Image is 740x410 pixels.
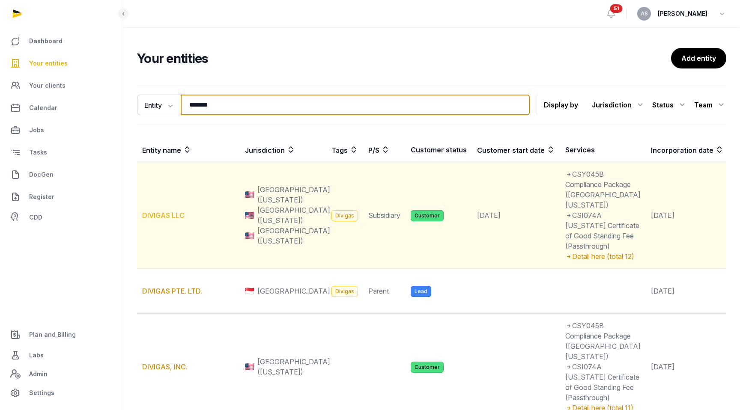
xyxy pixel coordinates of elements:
span: Admin [29,369,48,379]
div: Status [652,98,687,112]
th: Services [560,138,646,162]
th: Jurisdiction [240,138,326,162]
span: Customer [411,210,444,221]
a: Jobs [7,120,116,140]
a: Your clients [7,75,116,96]
a: Calendar [7,98,116,118]
span: [GEOGRAPHIC_DATA] ([US_STATE]) [257,205,330,226]
a: Tasks [7,142,116,163]
a: DocGen [7,164,116,185]
div: Jurisdiction [592,98,645,112]
th: Entity name [137,138,240,162]
td: Subsidiary [363,162,406,269]
span: Plan and Billing [29,330,76,340]
td: [DATE] [646,269,729,314]
a: Register [7,187,116,207]
a: Admin [7,365,116,383]
span: Lead [411,286,431,297]
span: AS [641,11,648,16]
span: [GEOGRAPHIC_DATA] ([US_STATE]) [257,226,330,246]
span: Register [29,192,54,202]
td: Parent [363,269,406,314]
h2: Your entities [137,51,671,66]
a: Add entity [671,48,726,68]
span: Tasks [29,147,47,157]
a: Settings [7,383,116,403]
span: [PERSON_NAME] [658,9,707,19]
a: DIVIGAS PTE. LTD. [142,287,202,295]
button: AS [637,7,651,21]
a: Dashboard [7,31,116,51]
button: Entity [137,95,181,115]
a: CDD [7,209,116,226]
span: Divigas [331,286,358,297]
span: Settings [29,388,54,398]
span: CSI074A [US_STATE] Certificate of Good Standing Fee (Passthrough) [565,211,639,250]
div: Team [694,98,726,112]
span: [GEOGRAPHIC_DATA] [257,286,330,296]
a: Plan and Billing [7,324,116,345]
span: CSI074A [US_STATE] Certificate of Good Standing Fee (Passthrough) [565,362,639,402]
span: Your clients [29,80,66,91]
span: DocGen [29,169,54,180]
span: Labs [29,350,44,360]
span: CDD [29,212,42,223]
span: Customer [411,362,444,373]
span: [GEOGRAPHIC_DATA] ([US_STATE]) [257,184,330,205]
span: Dashboard [29,36,63,46]
a: DIVIGAS LLC [142,211,185,220]
span: CSY045B Compliance Package ([GEOGRAPHIC_DATA] [US_STATE]) [565,321,641,361]
th: Incorporation date [646,138,729,162]
th: Customer status [406,138,472,162]
span: [GEOGRAPHIC_DATA] ([US_STATE]) [257,357,330,377]
th: P/S [363,138,406,162]
td: [DATE] [472,162,560,269]
th: Tags [326,138,363,162]
span: Jobs [29,125,44,135]
a: Labs [7,345,116,365]
a: Your entities [7,53,116,74]
div: Detail here (total 12) [565,251,641,261]
span: CSY045B Compliance Package ([GEOGRAPHIC_DATA] [US_STATE]) [565,170,641,209]
span: Divigas [331,210,358,221]
span: Your entities [29,58,68,68]
td: [DATE] [646,162,729,269]
p: Display by [544,98,578,112]
a: DIVIGAS, INC. [142,362,188,371]
th: Customer start date [472,138,560,162]
span: 51 [610,4,623,13]
span: Calendar [29,103,57,113]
